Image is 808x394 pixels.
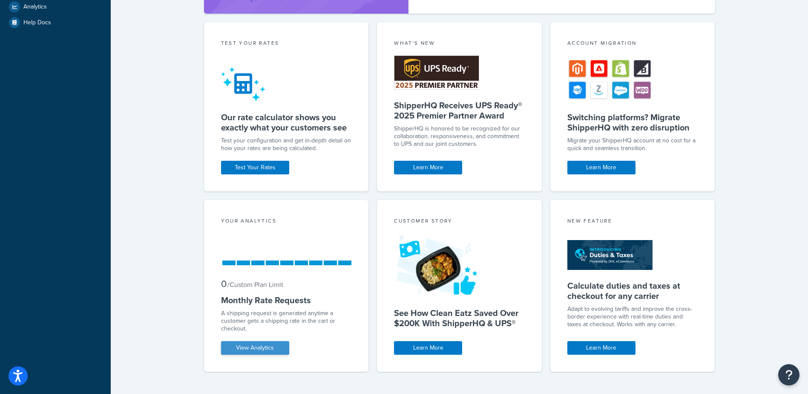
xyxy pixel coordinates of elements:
[23,19,51,26] span: Help Docs
[394,341,462,355] a: Learn More
[567,112,698,133] h5: Switching platforms? Migrate ShipperHQ with zero disruption
[23,3,47,11] span: Analytics
[567,161,635,174] a: Learn More
[221,310,352,333] div: A shipping request is generated anytime a customer gets a shipping rate in the cart or checkout.
[221,137,352,152] div: Test your configuration and get in-depth detail on how your rates are being calculated.
[567,137,698,152] div: Migrate your ShipperHQ account at no cost for a quick and seamless transition.
[567,341,635,355] a: Learn More
[394,39,525,49] div: What's New
[221,217,352,227] div: Your Analytics
[394,308,525,328] h5: See How Clean Eatz Saved Over $200K With ShipperHQ & UPS®
[394,217,525,227] div: Customer Story
[221,39,352,49] div: Test your rates
[221,295,352,305] h5: Monthly Rate Requests
[221,277,227,291] span: 0
[394,125,525,148] p: ShipperHQ is honored to be recognized for our collaboration, responsiveness, and commitment to UP...
[221,161,289,174] a: Test Your Rates
[567,281,698,301] h5: Calculate duties and taxes at checkout for any carrier
[567,39,698,49] div: Account Migration
[394,100,525,121] h5: ShipperHQ Receives UPS Ready® 2025 Premier Partner Award
[6,15,104,30] a: Help Docs
[567,305,698,328] p: Adapt to evolving tariffs and improve the cross-border experience with real-time duties and taxes...
[778,364,799,385] button: Open Resource Center
[567,217,698,227] div: New Feature
[394,161,462,174] a: Learn More
[227,280,283,290] small: / Custom Plan Limit
[221,341,289,355] a: View Analytics
[221,112,352,133] h5: Our rate calculator shows you exactly what your customers see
